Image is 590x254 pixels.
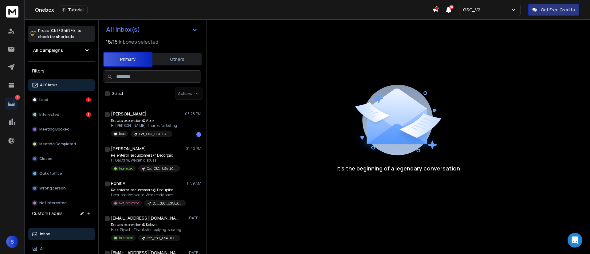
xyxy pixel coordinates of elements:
[111,111,147,117] h1: [PERSON_NAME]
[28,94,95,106] button: Lead1
[119,201,139,205] p: Not Interested
[28,79,95,91] button: All Status
[106,26,140,33] h1: All Inbox(s)
[111,227,181,232] p: Hello Piyush, Thanks for replying, sharing
[187,216,201,221] p: [DATE]
[28,67,95,75] h3: Filters
[186,146,201,151] p: 01:40 PM
[147,166,176,171] p: Oct_GSC_USA LLC_20-100_India
[463,7,483,13] p: GSC_V2
[111,123,177,128] p: Hi [PERSON_NAME], Thanks for letting
[112,91,123,96] label: Select
[111,222,181,227] p: Re: usa expansion @ Kelevo
[39,156,53,161] p: Closed
[38,28,81,40] p: Press to check for shortcuts.
[449,5,454,9] span: 50
[119,38,158,45] h3: Inboxes selected
[111,215,179,221] h1: [EMAIL_ADDRESS][DOMAIN_NAME]
[28,182,95,194] button: Wrong person
[50,27,76,34] span: Ctrl + Shift + k
[39,186,66,191] p: Wrong person
[28,44,95,57] button: All Campaigns
[119,236,133,240] p: Interested
[101,23,203,36] button: All Inbox(s)
[86,112,91,117] div: 1
[39,201,67,205] p: Not Interested
[40,232,50,236] p: Inbox
[15,95,20,100] p: 2
[28,153,95,165] button: Closed
[33,47,63,53] h1: All Campaigns
[28,167,95,180] button: Out of office
[106,38,118,45] span: 16 / 16
[119,166,133,171] p: Interested
[39,127,69,132] p: Meeting Booked
[119,131,126,136] p: Lead
[39,112,59,117] p: Interested
[111,188,185,193] p: Re: enterprise customers @ Docupilot
[86,97,91,102] div: 1
[39,171,62,176] p: Out of office
[5,97,18,110] a: 2
[58,6,88,14] button: Tutorial
[528,4,579,16] button: Get Free Credits
[336,164,460,173] p: It’s the beginning of a legendary conversation
[111,118,177,123] p: Re: usa expansion @ Apex
[103,52,152,67] button: Primary
[32,210,63,217] h3: Custom Labels
[196,132,201,137] div: 1
[28,123,95,135] button: Meeting Booked
[541,7,575,13] p: Get Free Credits
[28,138,95,150] button: Meeting Completed
[39,142,76,147] p: Meeting Completed
[6,236,18,248] button: S
[28,228,95,240] button: Inbox
[39,97,48,102] p: Lead
[40,83,57,88] p: All Status
[152,53,202,66] button: Others
[111,193,185,197] p: Unsubscribe please. We already have
[153,201,182,206] p: Oct_GSC_USA LLC_20-100_India
[139,132,169,136] p: Oct_GSC_USA LLC_20-100_India
[40,246,45,251] p: All
[28,108,95,121] button: Interested1
[568,233,582,248] div: Open Intercom Messenger
[147,236,176,240] p: Oct_GSC_USA LLC_20-100_India
[187,181,201,186] p: 11:59 AM
[35,6,432,14] div: Onebox
[111,158,180,163] p: Hi Gautam, We can discuss
[111,146,146,152] h1: [PERSON_NAME]
[28,197,95,209] button: Not Interested
[111,153,180,158] p: Re: enterprise customers @ Decorpac
[185,111,201,116] p: 03:28 PM
[111,180,125,186] h1: Rohit A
